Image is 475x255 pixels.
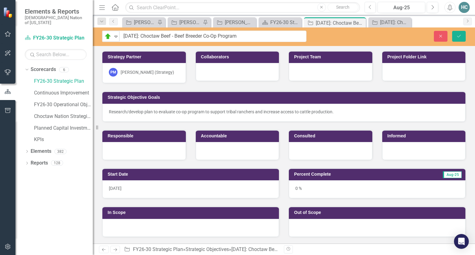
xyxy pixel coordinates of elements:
a: FY26-30 Strategic Plan [133,246,183,252]
a: FY26-30 Operational Objectives [34,101,93,108]
div: PM [109,68,118,77]
a: FY26-30 Strategic Plan [25,35,87,42]
a: FY26-30 Strategic Plan [260,19,300,26]
h3: Start Date [108,172,276,177]
h3: Informed [387,134,463,138]
div: 6 [59,67,69,72]
h3: Collaborators [201,55,276,59]
div: [PERSON_NAME] CI Working Report [179,19,201,26]
a: [PERSON_NAME] CI Working Report [169,19,201,26]
h3: Project Folder Link [387,55,463,59]
button: HC [459,2,470,13]
span: Aug-25 [443,171,462,178]
div: » » [124,246,279,253]
div: [DATE]: Choctaw Beef - Tribal Facilities & Programs [380,19,410,26]
h3: In Scope [108,210,276,215]
div: [PERSON_NAME] CI Action Plans [134,19,156,26]
input: This field is required [119,31,306,42]
a: KPIs [34,136,93,143]
a: Elements [31,148,51,155]
a: Planned Capital Investments [34,125,93,132]
a: Scorecards [31,66,56,73]
h3: Responsible [108,134,183,138]
span: Elements & Reports [25,8,87,15]
a: [PERSON_NAME] CI's (three-month view) [215,19,255,26]
h3: Consulted [294,134,369,138]
img: On Target [104,33,112,40]
h3: Project Team [294,55,369,59]
div: Open Intercom Messenger [454,234,469,249]
a: Strategic Objectives [186,246,229,252]
div: 0 % [289,180,465,198]
img: ClearPoint Strategy [3,7,14,18]
a: FY26-30 Strategic Plan [34,78,93,85]
h3: Strategic Objective Goals [108,95,462,100]
a: Choctaw Nation Strategic Plan [34,113,93,120]
span: Search [336,5,349,10]
span: [DATE] [109,186,122,191]
button: Search [327,3,358,12]
div: [DATE]: Choctaw Beef - Beef Breeder Co-Op Program [316,19,364,27]
a: [DATE]: Choctaw Beef - Tribal Facilities & Programs [370,19,410,26]
p: Research/develop plan to evaluate co-op program to support tribal ranchers and increase access to... [109,109,459,115]
input: Search ClearPoint... [125,2,360,13]
h3: Accountable [201,134,276,138]
div: Aug-25 [380,4,423,11]
div: [PERSON_NAME] CI's (three-month view) [225,19,255,26]
h3: Strategy Partner [108,55,183,59]
button: Aug-25 [378,2,425,13]
a: [PERSON_NAME] CI Action Plans [124,19,156,26]
small: [DEMOGRAPHIC_DATA] Nation of [US_STATE] [25,15,87,25]
div: 128 [51,161,63,166]
div: [DATE]: Choctaw Beef - Beef Breeder Co-Op Program [231,246,344,252]
h3: Out of Scope [294,210,462,215]
h3: Percent Complete [294,172,404,177]
div: [PERSON_NAME] (Strategy) [121,69,174,75]
input: Search Below... [25,49,87,60]
a: Continuous Improvement [34,90,93,97]
div: FY26-30 Strategic Plan [270,19,300,26]
div: 382 [54,149,66,154]
a: Reports [31,160,48,167]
